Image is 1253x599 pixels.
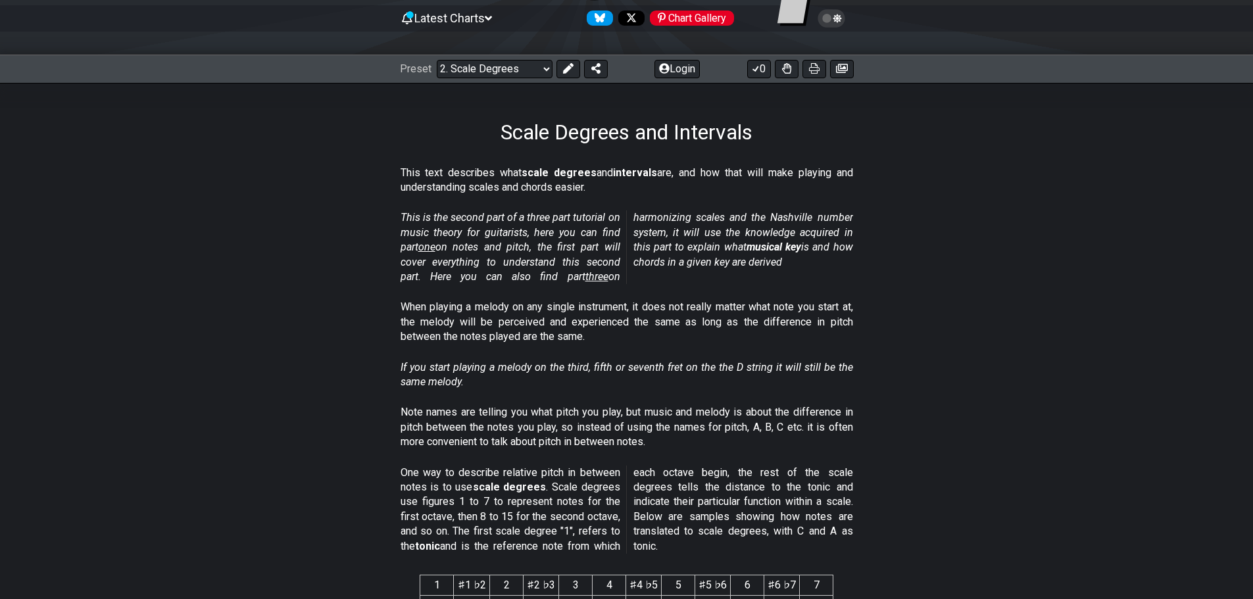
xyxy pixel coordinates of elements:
a: Follow #fretflip at X [613,11,645,26]
p: One way to describe relative pitch in between notes is to use . Scale degrees use figures 1 to 7 ... [401,466,853,554]
h1: Scale Degrees and Intervals [501,120,752,145]
button: Create image [830,60,854,78]
button: Print [802,60,826,78]
button: 0 [747,60,771,78]
th: 7 [800,575,833,596]
th: 3 [559,575,593,596]
strong: scale degrees [522,166,597,179]
a: Follow #fretflip at Bluesky [581,11,613,26]
p: When playing a melody on any single instrument, it does not really matter what note you start at,... [401,300,853,344]
span: Latest Charts [414,11,485,25]
th: 5 [662,575,695,596]
th: 2 [490,575,524,596]
th: 1 [420,575,454,596]
th: 6 [731,575,764,596]
div: Chart Gallery [650,11,734,26]
strong: tonic [415,540,440,552]
strong: scale degrees [473,481,547,493]
p: This text describes what and are, and how that will make playing and understanding scales and cho... [401,166,853,195]
th: ♯5 ♭6 [695,575,731,596]
strong: musical key [747,241,801,253]
button: Login [654,60,700,78]
th: ♯1 ♭2 [454,575,490,596]
span: Preset [400,62,431,75]
th: 4 [593,575,626,596]
th: ♯4 ♭5 [626,575,662,596]
span: one [418,241,435,253]
p: Note names are telling you what pitch you play, but music and melody is about the difference in p... [401,405,853,449]
a: #fretflip at Pinterest [645,11,734,26]
select: Preset [437,60,553,78]
em: If you start playing a melody on the third, fifth or seventh fret on the the D string it will sti... [401,361,853,388]
strong: intervals [613,166,657,179]
em: This is the second part of a three part tutorial on music theory for guitarists, here you can fin... [401,211,853,283]
button: Share Preset [584,60,608,78]
th: ♯2 ♭3 [524,575,559,596]
th: ♯6 ♭7 [764,575,800,596]
button: Edit Preset [556,60,580,78]
span: three [585,270,608,283]
button: Toggle Dexterity for all fretkits [775,60,798,78]
span: Toggle light / dark theme [824,12,839,24]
